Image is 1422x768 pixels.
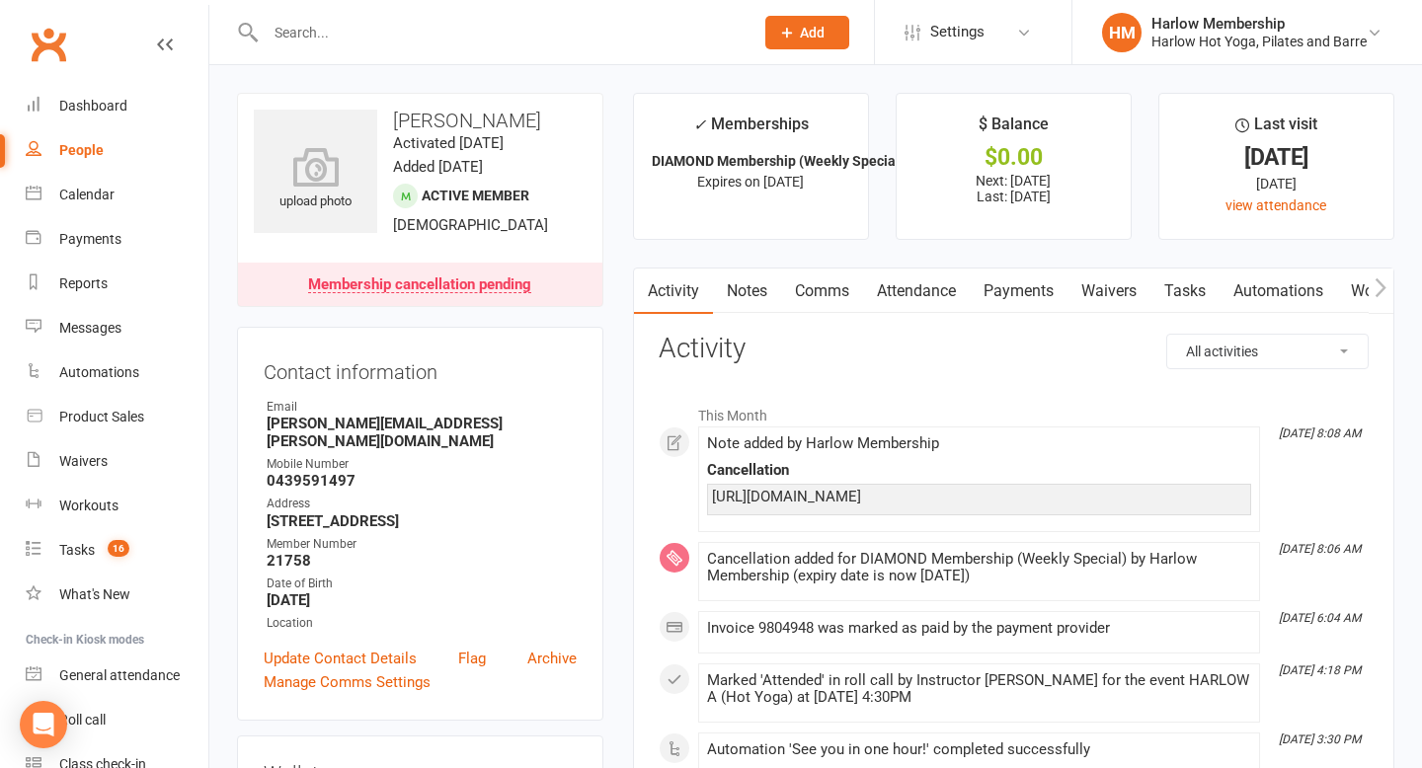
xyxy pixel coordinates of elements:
[267,591,577,609] strong: [DATE]
[1279,542,1361,556] i: [DATE] 8:06 AM
[267,575,577,593] div: Date of Birth
[1225,197,1326,213] a: view attendance
[707,620,1251,637] div: Invoice 9804948 was marked as paid by the payment provider
[108,540,129,557] span: 16
[1279,611,1361,625] i: [DATE] 6:04 AM
[26,173,208,217] a: Calendar
[634,269,713,314] a: Activity
[26,350,208,395] a: Automations
[713,269,781,314] a: Notes
[59,542,95,558] div: Tasks
[267,495,577,513] div: Address
[1279,663,1361,677] i: [DATE] 4:18 PM
[26,698,208,742] a: Roll call
[264,647,417,670] a: Update Contact Details
[707,672,1251,706] div: Marked 'Attended' in roll call by Instructor [PERSON_NAME] for the event HARLOW A (Hot Yoga) at [...
[765,16,849,49] button: Add
[26,306,208,350] a: Messages
[26,395,208,439] a: Product Sales
[26,84,208,128] a: Dashboard
[659,334,1369,364] h3: Activity
[59,187,115,202] div: Calendar
[254,110,587,131] h3: [PERSON_NAME]
[59,364,139,380] div: Automations
[260,19,740,46] input: Search...
[1177,173,1376,194] div: [DATE]
[1279,732,1361,746] i: [DATE] 3:30 PM
[930,10,985,54] span: Settings
[267,398,577,417] div: Email
[1220,269,1337,314] a: Automations
[914,173,1113,204] p: Next: [DATE] Last: [DATE]
[707,741,1251,758] div: Automation 'See you in one hour!' completed successfully
[59,712,106,728] div: Roll call
[393,134,504,152] time: Activated [DATE]
[707,435,1251,452] div: Note added by Harlow Membership
[264,670,431,694] a: Manage Comms Settings
[979,112,1049,147] div: $ Balance
[863,269,970,314] a: Attendance
[712,489,1246,505] div: [URL][DOMAIN_NAME]
[59,320,121,336] div: Messages
[26,653,208,698] a: General attendance kiosk mode
[659,395,1369,426] li: This Month
[59,453,108,469] div: Waivers
[59,498,118,513] div: Workouts
[697,174,804,190] span: Expires on [DATE]
[59,142,104,158] div: People
[267,415,577,450] strong: [PERSON_NAME][EMAIL_ADDRESS][PERSON_NAME][DOMAIN_NAME]
[267,512,577,530] strong: [STREET_ADDRESS]
[267,535,577,554] div: Member Number
[652,153,905,169] strong: DIAMOND Membership (Weekly Special)
[59,275,108,291] div: Reports
[1151,15,1367,33] div: Harlow Membership
[1067,269,1150,314] a: Waivers
[1279,426,1361,440] i: [DATE] 8:08 AM
[1235,112,1317,147] div: Last visit
[254,147,377,212] div: upload photo
[1177,147,1376,168] div: [DATE]
[59,231,121,247] div: Payments
[970,269,1067,314] a: Payments
[59,586,130,602] div: What's New
[24,20,73,69] a: Clubworx
[393,216,548,234] span: [DEMOGRAPHIC_DATA]
[267,614,577,633] div: Location
[59,667,180,683] div: General attendance
[26,439,208,484] a: Waivers
[26,573,208,617] a: What's New
[264,353,577,383] h3: Contact information
[308,277,531,293] div: Membership cancellation pending
[59,409,144,424] div: Product Sales
[1150,269,1220,314] a: Tasks
[458,647,486,670] a: Flag
[422,188,529,203] span: Active member
[707,551,1251,584] div: Cancellation added for DIAMOND Membership (Weekly Special) by Harlow Membership (expiry date is n...
[26,528,208,573] a: Tasks 16
[693,115,706,134] i: ✓
[59,98,127,114] div: Dashboard
[800,25,825,40] span: Add
[1151,33,1367,50] div: Harlow Hot Yoga, Pilates and Barre
[781,269,863,314] a: Comms
[693,112,809,148] div: Memberships
[267,472,577,490] strong: 0439591497
[20,701,67,748] div: Open Intercom Messenger
[527,647,577,670] a: Archive
[1102,13,1142,52] div: HM
[26,484,208,528] a: Workouts
[26,128,208,173] a: People
[26,262,208,306] a: Reports
[267,455,577,474] div: Mobile Number
[914,147,1113,168] div: $0.00
[707,462,1251,479] div: Cancellation
[267,552,577,570] strong: 21758
[26,217,208,262] a: Payments
[393,158,483,176] time: Added [DATE]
